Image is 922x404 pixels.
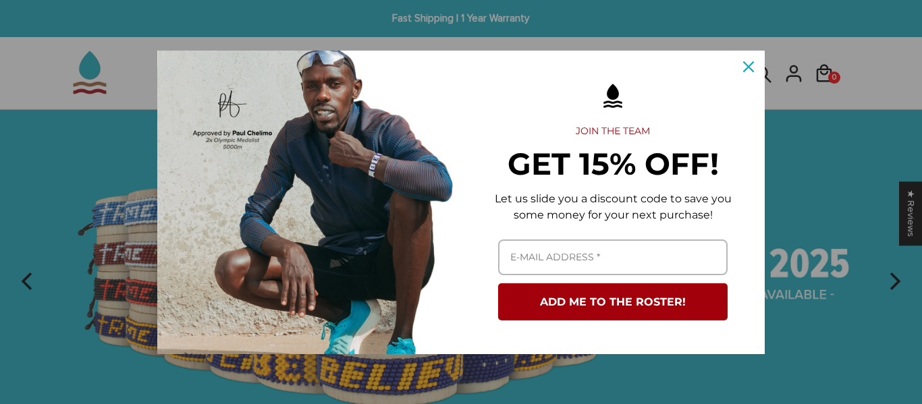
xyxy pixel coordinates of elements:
[483,125,743,138] h2: JOIN THE TEAM
[498,283,728,320] button: ADD ME TO THE ROSTER!
[743,61,754,72] svg: close icon
[483,191,743,223] p: Let us slide you a discount code to save you some money for your next purchase!
[732,51,765,83] button: Close
[498,239,728,275] input: Email field
[508,145,719,182] strong: GET 15% OFF!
